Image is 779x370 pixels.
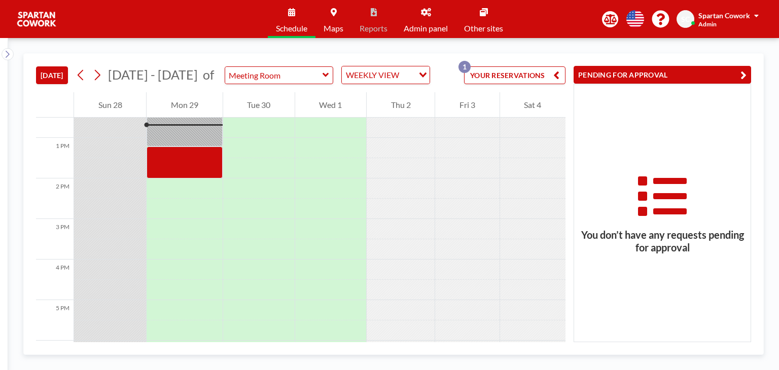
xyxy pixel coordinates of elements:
div: 3 PM [36,219,74,260]
div: 2 PM [36,178,74,219]
div: Sat 4 [500,92,565,118]
span: Schedule [276,24,307,32]
div: Sun 28 [74,92,146,118]
input: Search for option [402,68,413,82]
div: Mon 29 [147,92,222,118]
p: 1 [458,61,471,73]
span: Admin [698,20,717,28]
span: Admin panel [404,24,448,32]
div: Wed 1 [295,92,366,118]
span: Other sites [464,24,503,32]
div: Thu 2 [367,92,435,118]
button: PENDING FOR APPROVAL [574,66,751,84]
h3: You don’t have any requests pending for approval [574,229,751,254]
span: Reports [360,24,387,32]
div: 12 PM [36,97,74,138]
span: WEEKLY VIEW [344,68,401,82]
button: YOUR RESERVATIONS1 [464,66,565,84]
input: Meeting Room [225,67,323,84]
div: Tue 30 [223,92,295,118]
div: 5 PM [36,300,74,341]
span: of [203,67,214,83]
img: organization-logo [16,9,57,29]
div: 1 PM [36,138,74,178]
span: SC [681,15,690,24]
span: Maps [324,24,343,32]
span: Spartan Cowork [698,11,750,20]
div: 4 PM [36,260,74,300]
span: [DATE] - [DATE] [108,67,198,82]
div: Fri 3 [435,92,499,118]
button: [DATE] [36,66,68,84]
div: Search for option [342,66,430,84]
